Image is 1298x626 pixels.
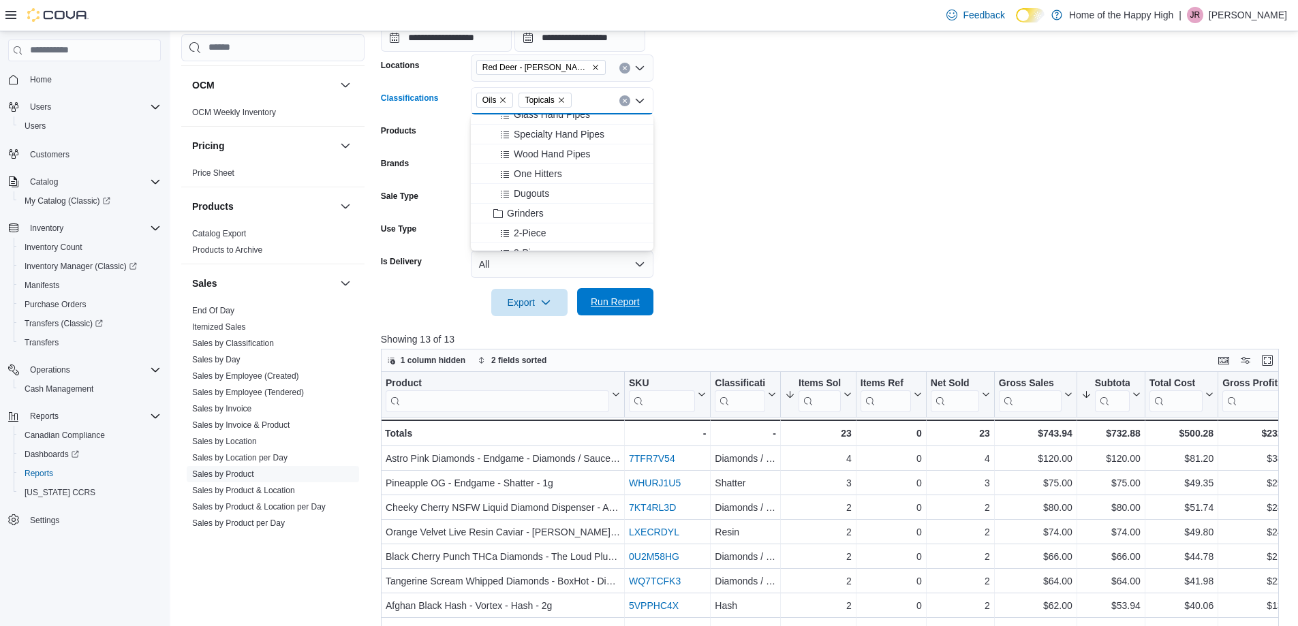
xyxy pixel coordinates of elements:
[1081,377,1141,412] button: Subtotal
[799,377,841,412] div: Items Sold
[471,204,653,223] button: Grinders
[1149,425,1214,441] div: $500.28
[19,381,161,397] span: Cash Management
[491,355,546,366] span: 2 fields sorted
[525,93,554,107] span: Topicals
[1081,548,1141,565] div: $66.00
[19,427,161,443] span: Canadian Compliance
[1149,499,1214,516] div: $51.74
[1187,7,1203,23] div: Jeremy Russell
[999,524,1072,540] div: $74.00
[25,362,76,378] button: Operations
[3,219,166,238] button: Inventory
[715,573,776,589] div: Diamonds / Sauce
[591,295,640,309] span: Run Report
[14,116,166,136] button: Users
[629,377,706,412] button: SKU
[192,322,246,332] a: Itemized Sales
[999,475,1072,491] div: $75.00
[1081,425,1141,441] div: $732.88
[629,478,681,488] a: WHURJ1U5
[482,93,497,107] span: Oils
[25,512,65,529] a: Settings
[629,551,679,562] a: 0U2M58HG
[785,450,852,467] div: 4
[192,168,234,178] span: Price Sheet
[192,355,241,364] a: Sales by Day
[381,25,512,52] input: Press the down key to open a popover containing a calendar.
[19,427,110,443] a: Canadian Compliance
[1179,7,1181,23] p: |
[19,258,142,275] a: Inventory Manager (Classic)
[25,195,110,206] span: My Catalog (Classic)
[941,1,1010,29] a: Feedback
[192,107,276,118] span: OCM Weekly Inventory
[386,524,620,540] div: Orange Velvet Live Resin Caviar - [PERSON_NAME] - Resin - 1g
[192,387,304,398] span: Sales by Employee (Tendered)
[1222,548,1296,565] div: $21.22
[715,450,776,467] div: Diamonds / Sauce
[25,145,161,162] span: Customers
[386,475,620,491] div: Pineapple OG - Endgame - Shatter - 1g
[3,97,166,116] button: Users
[192,453,288,463] a: Sales by Location per Day
[1222,425,1296,441] div: $232.60
[192,420,290,431] span: Sales by Invoice & Product
[25,408,161,424] span: Reports
[931,524,990,540] div: 2
[715,377,776,412] button: Classification
[19,118,51,134] a: Users
[25,71,161,88] span: Home
[25,261,137,272] span: Inventory Manager (Classic)
[861,548,922,565] div: 0
[192,168,234,178] a: Price Sheet
[931,450,990,467] div: 4
[19,446,161,463] span: Dashboards
[629,576,681,586] a: WQ7TCFK3
[25,146,75,163] a: Customers
[3,510,166,530] button: Settings
[192,518,285,528] a: Sales by Product per Day
[785,475,852,491] div: 3
[192,420,290,430] a: Sales by Invoice & Product
[3,172,166,191] button: Catalog
[25,430,105,441] span: Canadian Compliance
[1149,475,1214,491] div: $49.35
[192,437,257,446] a: Sales by Location
[1081,499,1141,516] div: $80.00
[382,352,471,369] button: 1 column hidden
[192,139,335,153] button: Pricing
[30,149,69,160] span: Customers
[14,314,166,333] a: Transfers (Classic)
[1222,573,1296,589] div: $22.02
[514,25,645,52] input: Press the down key to open a popover containing a calendar.
[337,275,354,292] button: Sales
[25,72,57,88] a: Home
[192,371,299,381] span: Sales by Employee (Created)
[514,187,549,200] span: Dugouts
[19,277,65,294] a: Manifests
[181,104,365,126] div: OCM
[861,475,922,491] div: 0
[25,99,57,115] button: Users
[861,377,911,390] div: Items Ref
[19,239,88,255] a: Inventory Count
[25,337,59,348] span: Transfers
[192,502,326,512] a: Sales by Product & Location per Day
[785,524,852,540] div: 2
[715,475,776,491] div: Shatter
[1222,377,1285,390] div: Gross Profit
[381,256,422,267] label: Is Delivery
[381,93,439,104] label: Classifications
[381,332,1288,346] p: Showing 13 of 13
[999,425,1072,441] div: $743.94
[471,164,653,184] button: One Hitters
[1149,377,1203,412] div: Total Cost
[629,600,679,611] a: 5VPPHC4X
[619,95,630,106] button: Clear input
[386,573,620,589] div: Tangerine Scream Whipped Diamonds - BoxHot - Diamonds / Sauce - 1.2g
[192,404,251,413] a: Sales by Invoice
[999,499,1072,516] div: $80.00
[629,425,706,441] div: -
[381,60,420,71] label: Locations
